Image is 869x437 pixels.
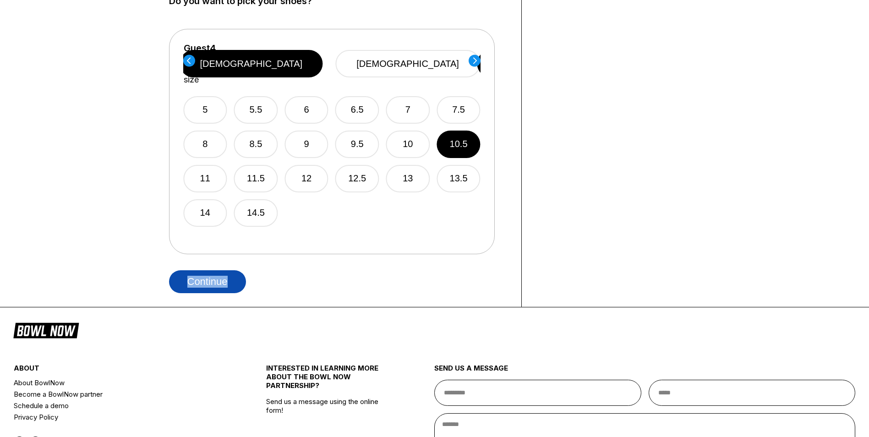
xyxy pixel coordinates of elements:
button: [DEMOGRAPHIC_DATA] [335,50,480,77]
button: 10 [386,131,430,158]
button: 14 [183,199,227,227]
button: 6 [284,96,328,124]
button: 5.5 [234,96,278,124]
button: 7 [386,96,430,124]
button: 13.5 [437,165,481,192]
button: 9 [284,131,328,158]
button: 6.5 [335,96,379,124]
button: 14.5 [234,199,278,227]
button: 7.5 [437,96,481,124]
div: about [14,364,224,377]
a: About BowlNow [14,377,224,388]
button: 9.5 [335,131,379,158]
button: 5 [183,96,227,124]
button: 8 [183,131,227,158]
button: 12 [284,165,328,192]
button: [DEMOGRAPHIC_DATA] [180,50,322,77]
button: 13 [386,165,430,192]
button: 11.5 [234,165,278,192]
button: 10.5 [437,131,481,158]
label: Guest 4 [184,43,216,53]
button: 12.5 [335,165,379,192]
button: Continue [169,270,246,293]
button: 11 [183,165,227,192]
div: INTERESTED IN LEARNING MORE ABOUT THE BOWL NOW PARTNERSHIP? [266,364,393,397]
a: Become a BowlNow partner [14,388,224,400]
a: Privacy Policy [14,411,224,423]
div: send us a message [434,364,855,380]
a: Schedule a demo [14,400,224,411]
button: 8.5 [234,131,278,158]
